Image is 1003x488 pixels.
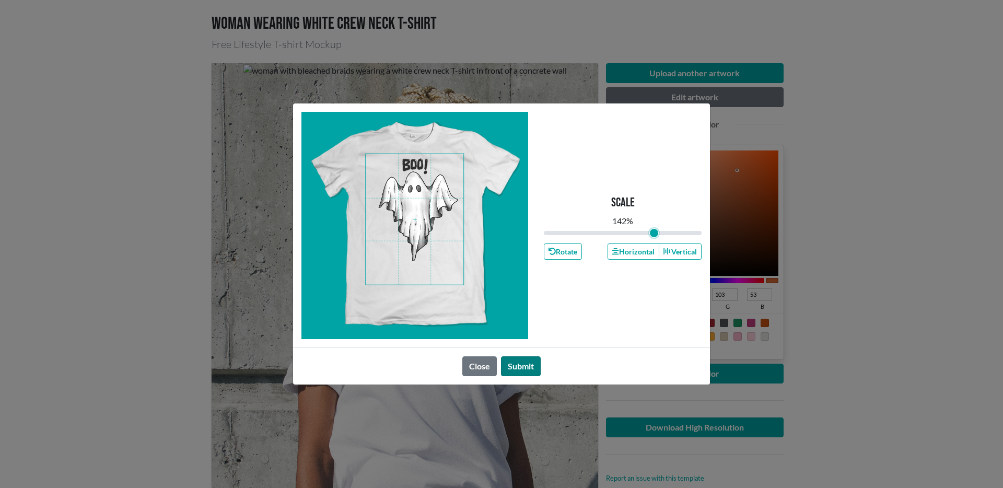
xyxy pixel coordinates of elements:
[501,356,541,376] button: Submit
[544,243,582,260] button: Rotate
[659,243,702,260] button: Vertical
[608,243,659,260] button: Horizontal
[611,195,635,211] p: Scale
[462,356,497,376] button: Close
[612,215,633,227] div: 142 %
